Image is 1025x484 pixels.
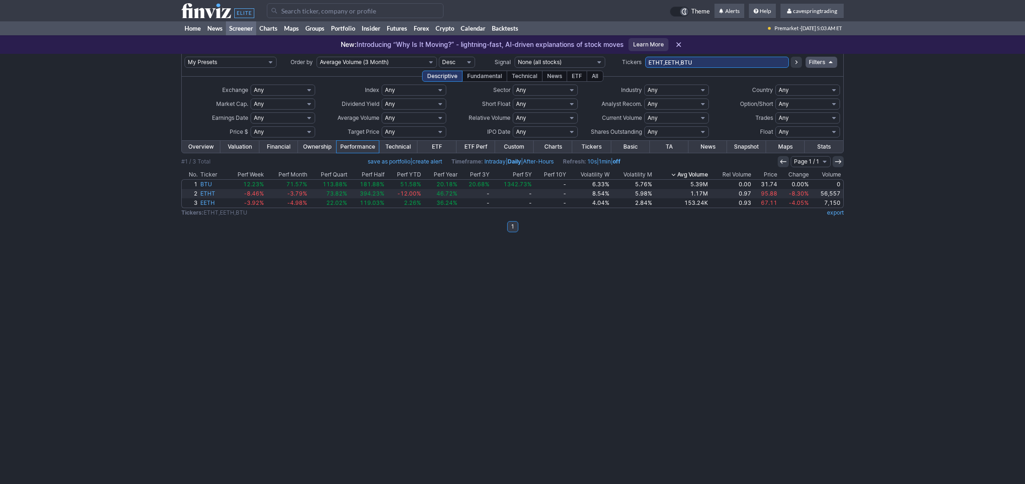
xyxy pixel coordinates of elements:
span: 20.18% [436,181,457,188]
a: 1 [182,180,199,189]
td: ETHT,EETH,BTU [181,208,710,217]
a: Valuation [220,141,259,153]
a: Maps [766,141,805,153]
b: Refresh: [563,158,586,165]
a: 0.97 [709,189,753,198]
th: Perf 5Y [491,170,533,179]
a: Stats [805,141,843,153]
th: Perf Half [349,170,386,179]
a: ETF Perf [456,141,495,153]
th: Perf Year [423,170,459,179]
a: 1.17M [654,189,709,198]
a: Help [749,4,776,19]
a: 20.68% [459,180,491,189]
th: No. [181,170,199,179]
a: 2.26% [386,198,423,208]
span: Earnings Date [212,114,248,121]
span: Price $ [230,128,248,135]
a: Forex [410,21,432,35]
span: Premarket · [774,21,801,35]
span: | [368,157,442,166]
span: 36.24% [436,199,457,206]
span: 1342.73% [503,181,532,188]
div: ETF [567,71,587,82]
th: Perf 10Y [533,170,568,179]
a: 2 [182,189,199,198]
span: 113.88% [323,181,347,188]
span: 12.23% [243,181,264,188]
span: Market Cap. [216,100,248,107]
span: -8.46% [244,190,264,197]
a: EETH [199,198,225,208]
span: Float [760,128,773,135]
a: 71.57% [265,180,309,189]
span: -3.92% [244,199,264,206]
a: Daily [508,158,521,165]
a: Insider [358,21,384,35]
span: cavespringtrading [793,7,837,14]
a: 31.74 [753,180,779,189]
a: -12.00% [386,189,423,198]
span: -8.30% [789,190,809,197]
b: Tickers: [181,209,204,216]
a: 0.00 [709,180,753,189]
a: 5.39M [654,180,709,189]
a: -8.46% [225,189,265,198]
th: Change [779,170,810,179]
span: Average Volume [337,114,379,121]
a: Intraday [484,158,506,165]
span: Trades [755,114,773,121]
a: save as portfolio [368,158,410,165]
a: Snapshot [727,141,766,153]
a: 3 [182,198,199,208]
span: Exchange [222,86,248,93]
a: Tickers [572,141,611,153]
div: #1 / 3 Total [181,157,211,166]
a: off [613,158,621,165]
a: -8.30% [779,189,810,198]
span: Current Volume [602,114,642,121]
th: Ticker [199,170,225,179]
span: Short Float [482,100,510,107]
span: 73.82% [326,190,347,197]
a: 5.76% [611,180,654,189]
span: Industry [621,86,642,93]
a: Basic [611,141,650,153]
a: Groups [302,21,328,35]
a: Learn More [628,38,668,51]
a: - [491,189,533,198]
span: 181.88% [360,181,384,188]
a: - [533,189,568,198]
a: Backtests [489,21,522,35]
a: -4.98% [265,198,309,208]
a: Screener [226,21,256,35]
span: Country [752,86,773,93]
th: Price [753,170,779,179]
span: -3.79% [287,190,307,197]
a: After-Hours [523,158,554,165]
th: Volatility W [568,170,611,179]
a: 95.88 [753,189,779,198]
span: 2.26% [404,199,421,206]
b: 1 [511,221,514,232]
a: 8.54% [568,189,611,198]
span: Relative Volume [469,114,510,121]
a: Portfolio [328,21,358,35]
span: Option/Short [740,100,773,107]
span: Shares Outstanding [591,128,642,135]
div: Fundamental [462,71,507,82]
span: Signal [495,59,511,65]
th: Perf 3Y [459,170,491,179]
b: Timeframe: [451,158,483,165]
a: 0 [810,180,843,189]
a: export [827,209,844,216]
a: 113.88% [309,180,349,189]
div: Descriptive [422,71,463,82]
div: News [542,71,567,82]
span: 20.68% [469,181,489,188]
th: Volatility M [611,170,654,179]
a: Futures [384,21,410,35]
a: 20.18% [423,180,459,189]
a: 67.11 [753,198,779,208]
a: 181.88% [349,180,386,189]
